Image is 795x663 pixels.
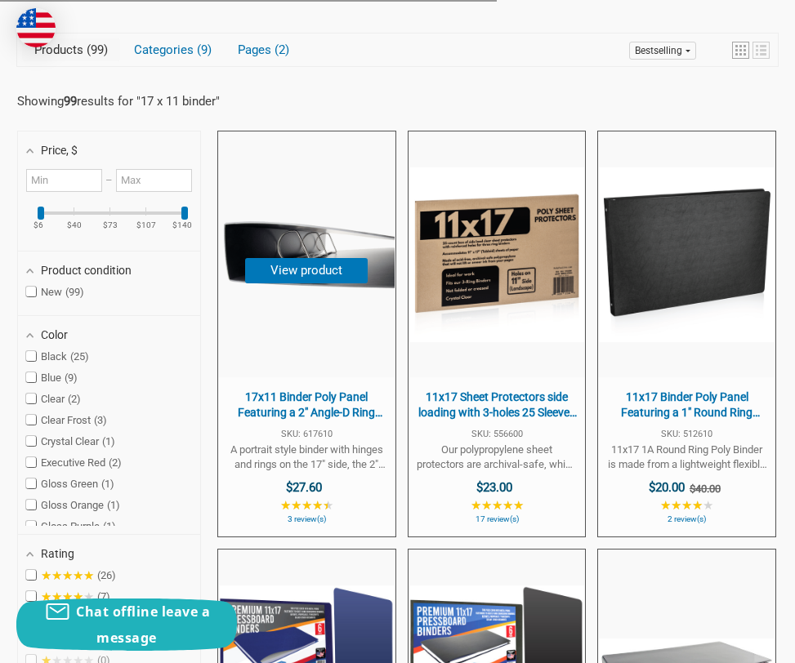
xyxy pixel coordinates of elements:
span: Crystal Clear [26,435,115,448]
span: $23.00 [476,480,512,495]
a: 11x17 Binder Poly Panel Featuring a 1" Round Ring Black [598,131,775,537]
span: , $ [66,144,78,157]
span: 11x17 Binder Poly Panel Featuring a 1" Round Ring Black [606,389,767,421]
span: ★★★★★ [660,499,713,512]
span: $27.60 [286,480,322,495]
span: 9 [65,372,78,384]
button: View product [245,258,368,283]
span: ★★★★★ [41,569,94,582]
span: 7 [97,590,110,603]
span: 2 [109,456,122,469]
a: View list mode [753,42,770,59]
span: 2 review(s) [606,515,767,523]
span: SKU: 512610 [606,429,767,438]
a: Sort options [629,42,696,60]
span: SKU: 617610 [226,429,387,438]
span: Our polypropylene sheet protectors are archival-safe, which means ink won't transfer onto the pag... [417,443,578,472]
span: Color [41,328,68,341]
span: Clear Frost [26,414,107,427]
span: ★★★★★ [280,499,333,512]
ins: $40 [57,221,92,229]
span: $20.00 [649,480,685,495]
span: 3 [94,414,107,426]
div: Showing results for " " [17,94,220,109]
ins: $6 [21,221,56,229]
img: duty and tax information for United States [16,8,56,47]
span: 99 [65,286,84,298]
span: Executive Red [26,456,122,469]
span: Product condition [41,264,132,277]
span: A portrait style binder with hinges and rings on the 17" side, the 2" Angle-D ring allows for sta... [226,443,387,472]
ins: $107 [129,221,163,229]
span: – [102,174,115,186]
img: 17x11 Binder Poly Panel Featuring a 2" Angle-D Ring Black [219,167,395,343]
span: SKU: 556600 [417,429,578,438]
span: Bestselling [635,45,682,56]
span: 1 [103,520,116,532]
span: 26 [97,569,116,581]
span: Clear [26,393,81,406]
input: Minimum value [26,169,102,192]
span: Price [41,144,78,157]
span: ★★★★★ [41,590,94,603]
span: 9 [194,42,212,57]
span: Gloss Green [26,478,114,491]
span: Rating [41,547,74,560]
span: Blue [26,372,78,385]
button: Chat offline leave a message [16,598,237,651]
span: 1 [107,499,120,511]
span: 2 [68,393,81,405]
a: View Pages Tab [226,38,301,61]
a: 17 x 11 binder [141,94,216,109]
a: 11x17 Sheet Protectors side loading with 3-holes 25 Sleeves Durable Archival safe Crystal Clear [409,131,586,537]
span: 17x11 Binder Poly Panel Featuring a 2" Angle-D Ring Black [226,389,387,421]
span: 17 review(s) [417,515,578,523]
span: Gloss Purple [26,520,116,533]
span: 2 [271,42,289,57]
a: View grid mode [732,42,749,59]
span: 3 review(s) [226,515,387,523]
span: 99 [83,42,108,57]
a: View Categories Tab [122,38,224,61]
ins: $73 [93,221,127,229]
span: Black [26,350,89,363]
span: 1 [102,435,115,447]
span: 1 [101,478,114,490]
a: 17x11 Binder Poly Panel Featuring a 2" Angle-D Ring Black [218,131,395,537]
span: 25 [70,350,89,363]
b: 99 [64,94,77,109]
a: View Products Tab [22,38,120,61]
span: $40.00 [690,483,721,495]
span: ★★★★★ [471,499,524,512]
span: Gloss Orange [26,499,120,512]
input: Maximum value [116,169,192,192]
span: New [26,286,84,299]
span: 11x17 Sheet Protectors side loading with 3-holes 25 Sleeves Durable Archival safe Crystal Clear [417,389,578,421]
ins: $140 [165,221,199,229]
span: 11x17 1A Round Ring Poly Binder is made from a lightweight flexible polyethylene plastic, and fea... [606,443,767,472]
span: Chat offline leave a message [76,603,210,647]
